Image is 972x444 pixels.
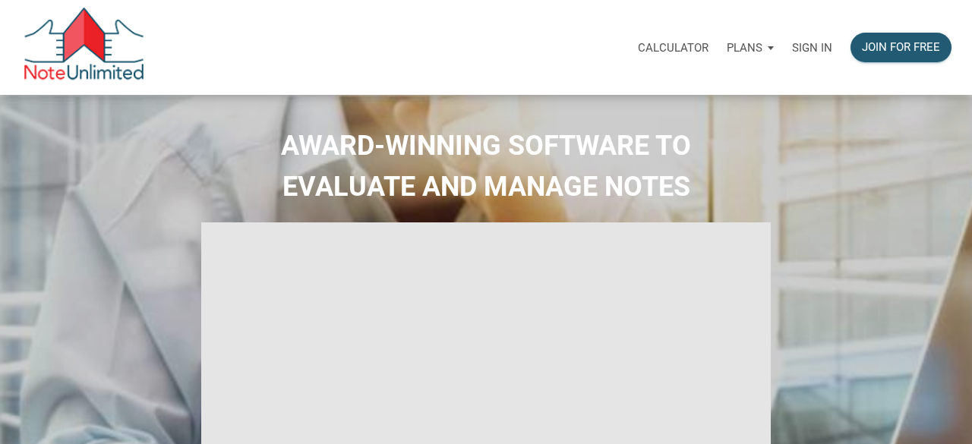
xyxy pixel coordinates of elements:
a: Sign in [783,24,841,71]
a: Plans [718,24,783,71]
a: Join for free [841,24,961,71]
p: Sign in [792,41,832,55]
h2: AWARD-WINNING SOFTWARE TO EVALUATE AND MANAGE NOTES [11,125,961,207]
div: Join for free [862,39,940,56]
p: Calculator [638,41,708,55]
p: Plans [727,41,762,55]
button: Join for free [850,33,951,62]
a: Calculator [629,24,718,71]
button: Plans [718,25,783,71]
